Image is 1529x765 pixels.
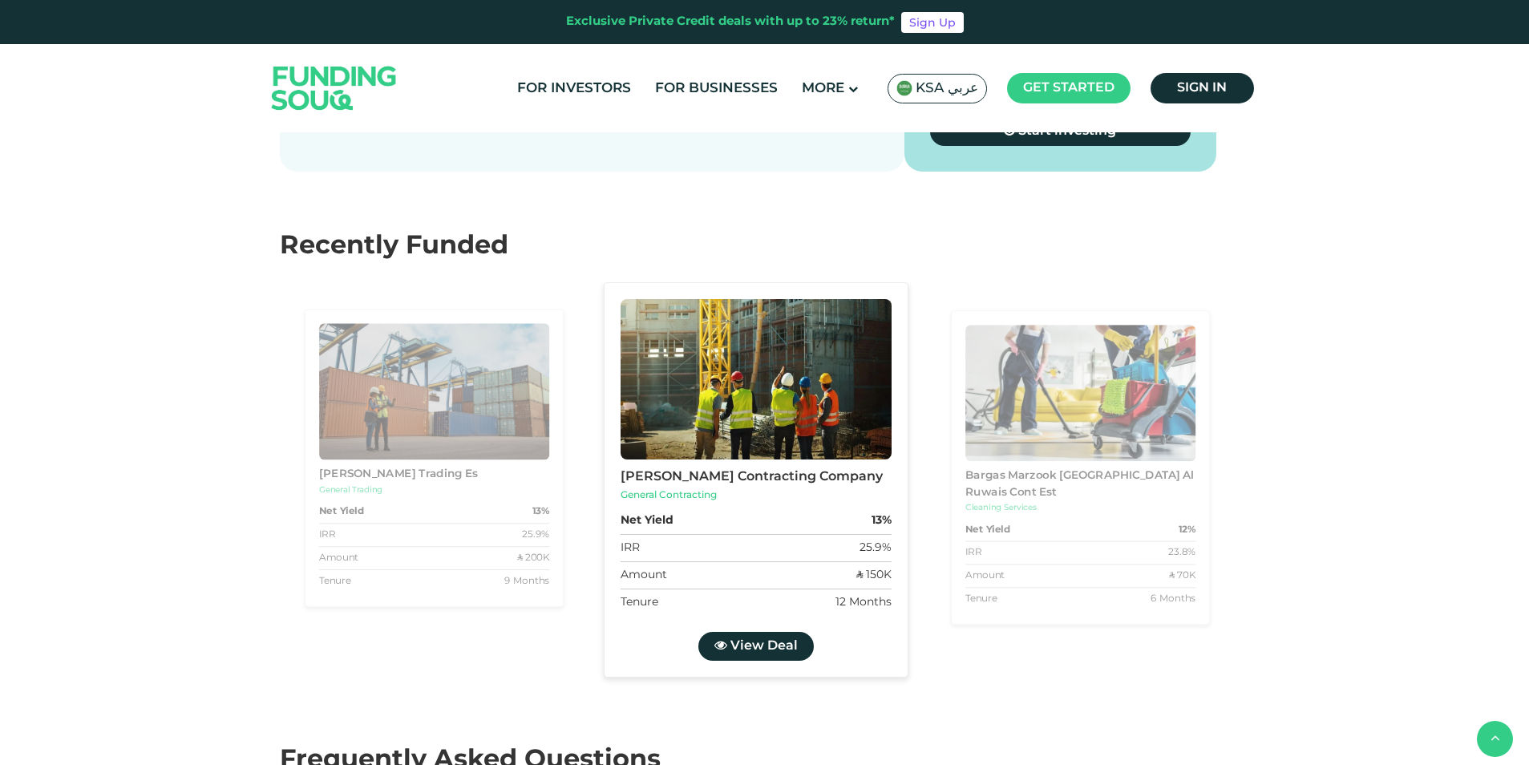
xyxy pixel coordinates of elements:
div: Bargas Marzook [GEOGRAPHIC_DATA] Al Ruwais Cont Est [965,468,1195,501]
div: 23.8% [1168,545,1195,560]
div: Amount [965,569,1005,583]
a: Sign in [1151,73,1254,103]
div: 9 Months [504,574,548,589]
div: [PERSON_NAME] Contracting Company [620,467,891,487]
div: Cleaning Services [965,502,1195,514]
strong: Net Yield [965,523,1010,537]
div: Tenure [965,592,997,606]
strong: 13% [532,504,548,519]
div: ʢ 70K [1169,569,1195,583]
span: More [802,82,844,95]
span: KSA عربي [916,79,978,98]
div: 12 Months [835,594,891,611]
div: General Contracting [620,488,891,503]
a: For Investors [513,75,635,102]
div: IRR [318,528,334,542]
strong: 12% [1179,523,1195,537]
a: Start investing [930,117,1191,146]
div: ʢ 200K [516,551,549,565]
div: Tenure [620,594,657,611]
div: 25.9% [522,528,549,542]
div: Exclusive Private Credit deals with up to 23% return* [566,13,895,31]
img: Business Image [620,299,891,459]
div: [PERSON_NAME] Trading Es [318,467,548,483]
strong: Net Yield [620,512,673,529]
span: Start investing [1018,125,1116,137]
div: Tenure [318,574,350,589]
div: 6 Months [1151,592,1195,606]
strong: 13% [871,512,891,529]
div: IRR [965,545,981,560]
span: View Deal [730,640,797,652]
button: back [1477,721,1513,757]
img: Business Image [965,325,1195,461]
div: Amount [318,551,358,565]
a: View Deal [698,632,813,661]
img: SA Flag [896,80,912,96]
img: Logo [256,47,413,128]
a: For Businesses [651,75,782,102]
div: IRR [620,540,639,557]
a: Sign Up [901,12,964,33]
div: Amount [620,567,666,584]
span: Sign in [1177,82,1227,94]
span: Recently Funded [280,234,508,259]
div: 25.9% [859,540,891,557]
img: Business Image [318,323,548,459]
div: General Trading [318,484,548,496]
strong: Net Yield [318,504,363,519]
div: ʢ 150K [856,567,891,584]
span: Get started [1023,82,1114,94]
